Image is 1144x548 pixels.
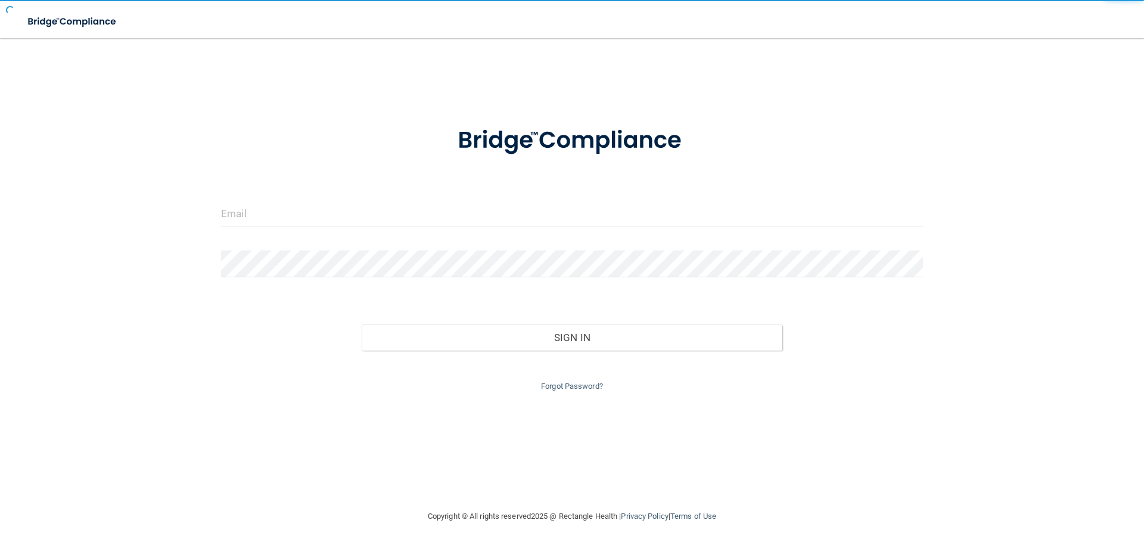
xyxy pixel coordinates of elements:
img: bridge_compliance_login_screen.278c3ca4.svg [433,110,711,172]
div: Copyright © All rights reserved 2025 @ Rectangle Health | | [355,497,789,535]
img: bridge_compliance_login_screen.278c3ca4.svg [18,10,128,34]
a: Privacy Policy [621,512,668,521]
input: Email [221,200,923,227]
button: Sign In [362,324,783,351]
a: Terms of Use [670,512,716,521]
a: Forgot Password? [541,382,603,391]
